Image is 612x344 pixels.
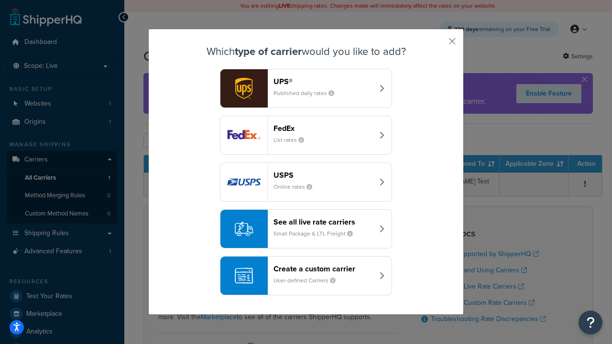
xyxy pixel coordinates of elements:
small: List rates [273,136,312,144]
img: icon-carrier-liverate-becf4550.svg [235,220,253,238]
img: ups logo [220,69,267,107]
button: See all live rate carriersSmall Package & LTL Freight [220,209,392,248]
header: UPS® [273,77,373,86]
header: Create a custom carrier [273,264,373,273]
header: See all live rate carriers [273,217,373,226]
button: usps logoUSPSOnline rates [220,162,392,202]
button: fedEx logoFedExList rates [220,116,392,155]
small: Online rates [273,183,320,191]
header: USPS [273,171,373,180]
small: User-defined Carriers [273,276,343,285]
small: Small Package & LTL Freight [273,229,361,238]
button: Create a custom carrierUser-defined Carriers [220,256,392,295]
img: icon-carrier-custom-c93b8a24.svg [235,267,253,285]
button: Open Resource Center [579,311,602,334]
h3: Which would you like to add? [173,46,439,57]
header: FedEx [273,124,373,133]
img: fedEx logo [220,116,267,154]
strong: type of carrier [235,43,302,59]
small: Published daily rates [273,89,342,97]
img: usps logo [220,163,267,201]
button: ups logoUPS®Published daily rates [220,69,392,108]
